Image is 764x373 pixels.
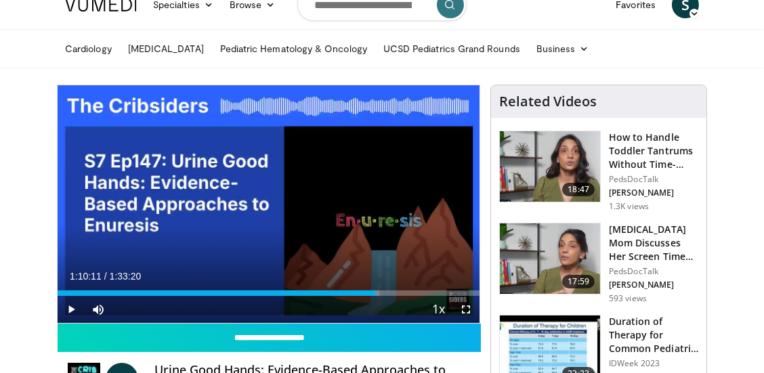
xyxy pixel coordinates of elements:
[609,188,698,198] p: [PERSON_NAME]
[609,266,698,277] p: PedsDocTalk
[609,293,647,304] p: 593 views
[562,275,595,288] span: 17:59
[609,223,698,263] h3: [MEDICAL_DATA] Mom Discusses Her Screen Time Approach for Her Preschoo…
[58,85,480,323] video-js: Video Player
[609,201,649,212] p: 1.3K views
[499,223,698,304] a: 17:59 [MEDICAL_DATA] Mom Discusses Her Screen Time Approach for Her Preschoo… PedsDocTalk [PERSON...
[499,131,698,212] a: 18:47 How to Handle Toddler Tantrums Without Time-Outs: A Pediatrician’s S… PedsDocTalk [PERSON_N...
[609,131,698,171] h3: How to Handle Toddler Tantrums Without Time-Outs: A Pediatrician’s S…
[609,280,698,290] p: [PERSON_NAME]
[58,296,85,323] button: Play
[500,223,600,294] img: 545bfb05-4c46-43eb-a600-77e1c8216bd9.150x105_q85_crop-smart_upscale.jpg
[212,35,375,62] a: Pediatric Hematology & Oncology
[609,315,698,355] h3: Duration of Therapy for Common Pediatric Infections: How Long Can Yo…
[120,35,212,62] a: [MEDICAL_DATA]
[500,131,600,202] img: 50ea502b-14b0-43c2-900c-1755f08e888a.150x105_q85_crop-smart_upscale.jpg
[609,174,698,185] p: PedsDocTalk
[609,358,698,369] p: IDWeek 2023
[375,35,528,62] a: UCSD Pediatrics Grand Rounds
[452,296,480,323] button: Fullscreen
[499,93,597,110] h4: Related Videos
[70,271,102,282] span: 1:10:11
[425,296,452,323] button: Playback Rate
[104,271,107,282] span: /
[528,35,597,62] a: Business
[110,271,142,282] span: 1:33:20
[58,290,480,296] div: Progress Bar
[57,35,120,62] a: Cardiology
[85,296,112,323] button: Mute
[562,183,595,196] span: 18:47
